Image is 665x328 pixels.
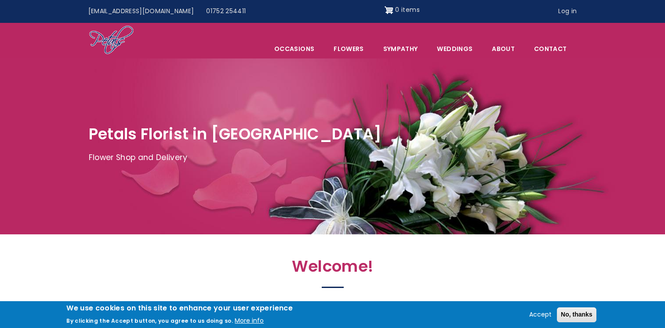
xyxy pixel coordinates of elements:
span: 0 items [395,5,419,14]
button: No, thanks [557,307,596,322]
a: Log in [552,3,583,20]
a: [EMAIL_ADDRESS][DOMAIN_NAME] [82,3,200,20]
button: More info [235,316,264,326]
a: Shopping cart 0 items [385,3,420,17]
a: Sympathy [374,40,427,58]
span: Weddings [428,40,482,58]
img: Shopping cart [385,3,393,17]
a: Flowers [324,40,373,58]
span: Petals Florist in [GEOGRAPHIC_DATA] [89,123,382,145]
a: 01752 254411 [200,3,252,20]
a: About [483,40,524,58]
a: Contact [525,40,576,58]
h2: Welcome! [142,257,524,281]
button: Accept [526,310,555,320]
h2: We use cookies on this site to enhance your user experience [66,303,293,313]
p: By clicking the Accept button, you agree to us doing so. [66,317,233,324]
img: Home [89,25,134,56]
p: Flower Shop and Delivery [89,151,577,164]
span: Occasions [265,40,323,58]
